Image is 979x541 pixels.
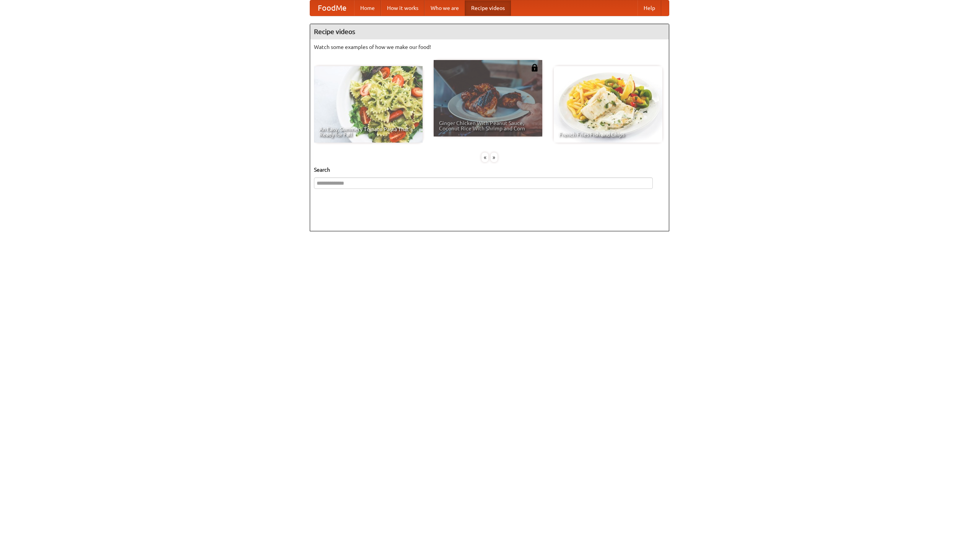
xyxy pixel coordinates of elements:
[314,43,665,51] p: Watch some examples of how we make our food!
[481,153,488,162] div: «
[465,0,511,16] a: Recipe videos
[314,166,665,174] h5: Search
[381,0,424,16] a: How it works
[637,0,661,16] a: Help
[319,127,417,137] span: An Easy, Summery Tomato Pasta That's Ready for Fall
[310,0,354,16] a: FoodMe
[559,132,657,137] span: French Fries Fish and Chips
[424,0,465,16] a: Who we are
[531,64,538,71] img: 483408.png
[554,66,662,143] a: French Fries Fish and Chips
[310,24,669,39] h4: Recipe videos
[314,66,423,143] a: An Easy, Summery Tomato Pasta That's Ready for Fall
[354,0,381,16] a: Home
[491,153,498,162] div: »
